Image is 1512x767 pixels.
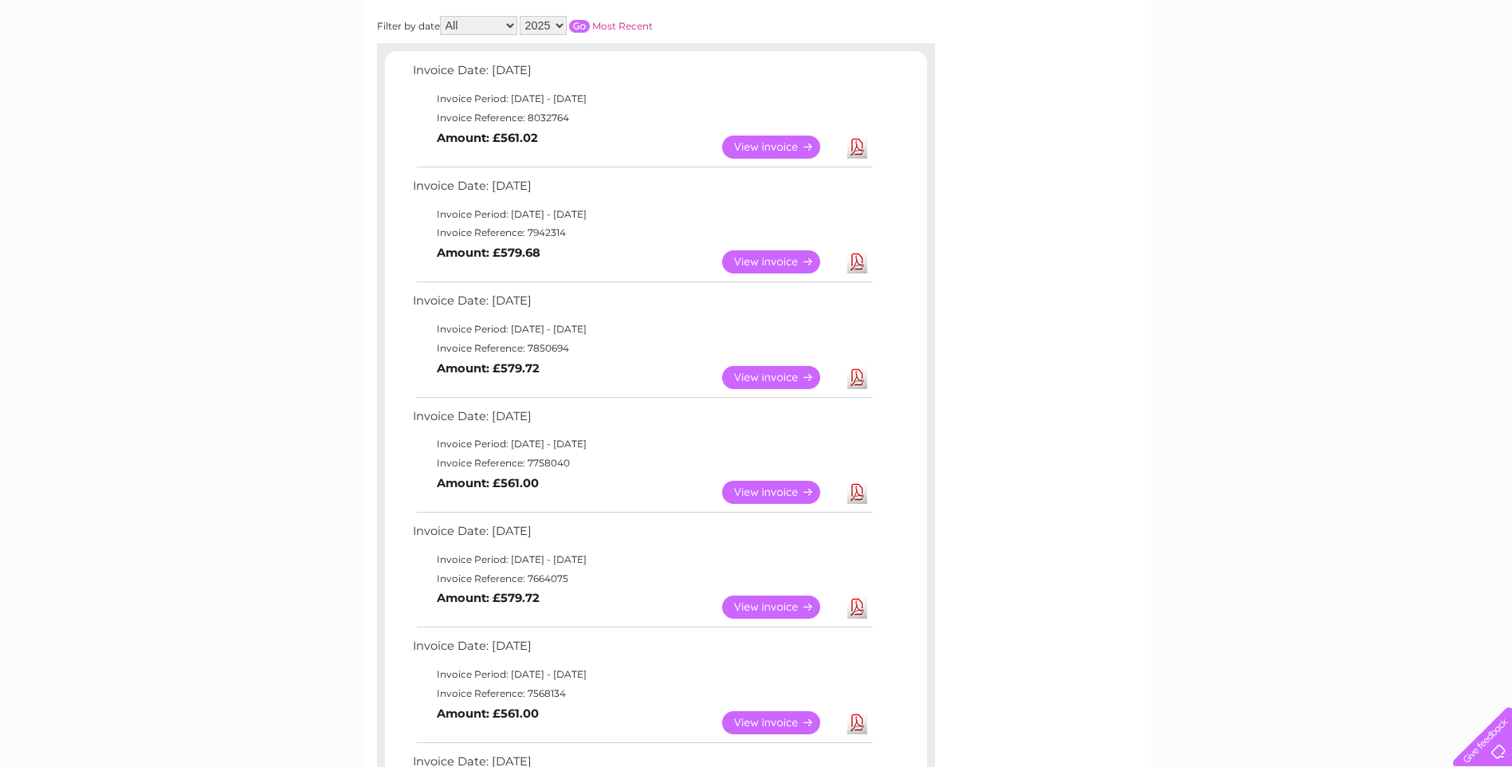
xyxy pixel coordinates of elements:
[409,406,875,435] td: Invoice Date: [DATE]
[722,136,839,159] a: View
[409,108,875,128] td: Invoice Reference: 8032764
[409,89,875,108] td: Invoice Period: [DATE] - [DATE]
[409,339,875,358] td: Invoice Reference: 7850694
[437,131,538,145] b: Amount: £561.02
[847,481,867,504] a: Download
[437,706,539,721] b: Amount: £561.00
[847,136,867,159] a: Download
[409,320,875,339] td: Invoice Period: [DATE] - [DATE]
[409,521,875,550] td: Invoice Date: [DATE]
[847,366,867,389] a: Download
[1231,68,1262,80] a: Water
[722,596,839,619] a: View
[847,596,867,619] a: Download
[409,60,875,89] td: Invoice Date: [DATE]
[437,361,540,376] b: Amount: £579.72
[437,591,540,605] b: Amount: £579.72
[380,9,1133,77] div: Clear Business is a trading name of Verastar Limited (registered in [GEOGRAPHIC_DATA] No. 3667643...
[722,481,839,504] a: View
[409,454,875,473] td: Invoice Reference: 7758040
[847,250,867,273] a: Download
[409,684,875,703] td: Invoice Reference: 7568134
[1406,68,1445,80] a: Contact
[53,41,134,90] img: logo.png
[1316,68,1364,80] a: Telecoms
[592,20,653,32] a: Most Recent
[722,366,839,389] a: View
[847,711,867,734] a: Download
[1459,68,1497,80] a: Log out
[409,569,875,588] td: Invoice Reference: 7664075
[409,550,875,569] td: Invoice Period: [DATE] - [DATE]
[437,246,540,260] b: Amount: £579.68
[722,711,839,734] a: View
[437,476,539,490] b: Amount: £561.00
[409,175,875,205] td: Invoice Date: [DATE]
[377,16,795,35] div: Filter by date
[409,205,875,224] td: Invoice Period: [DATE] - [DATE]
[409,635,875,665] td: Invoice Date: [DATE]
[409,290,875,320] td: Invoice Date: [DATE]
[1271,68,1306,80] a: Energy
[1212,8,1322,28] a: 0333 014 3131
[722,250,839,273] a: View
[1373,68,1396,80] a: Blog
[409,435,875,454] td: Invoice Period: [DATE] - [DATE]
[409,223,875,242] td: Invoice Reference: 7942314
[409,665,875,684] td: Invoice Period: [DATE] - [DATE]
